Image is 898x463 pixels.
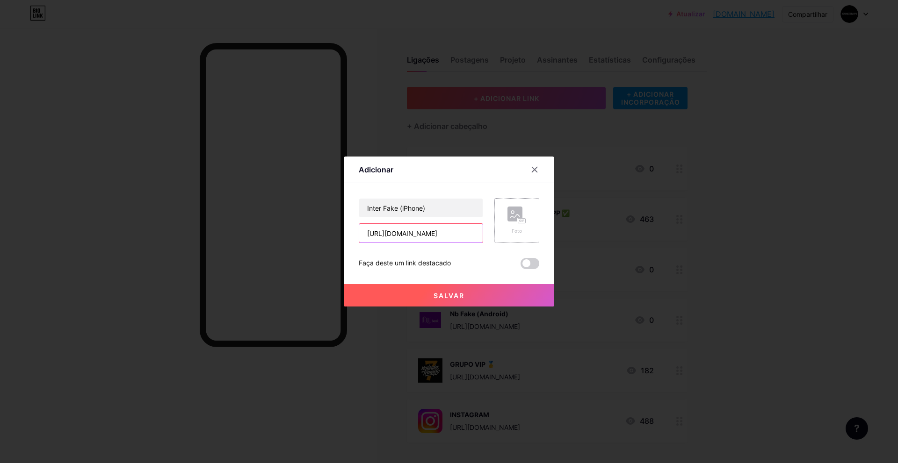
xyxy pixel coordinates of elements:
font: Faça deste um link destacado [359,259,451,267]
font: Foto [512,228,522,234]
input: Título [359,199,483,217]
button: Salvar [344,284,554,306]
input: URL [359,224,483,242]
font: Adicionar [359,165,393,174]
font: Salvar [434,292,464,299]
